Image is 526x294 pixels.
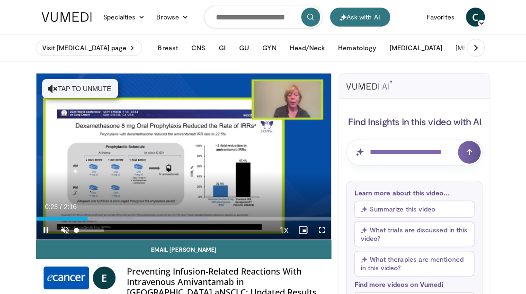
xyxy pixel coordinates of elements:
[36,220,55,239] button: Pause
[293,220,312,239] button: Enable picture-in-picture mode
[36,73,331,239] video-js: Video Player
[274,220,293,239] button: Playback Rate
[45,203,58,211] span: 0:23
[332,38,382,57] button: Hematology
[36,217,331,220] div: Progress Bar
[257,38,282,57] button: GYN
[312,220,331,239] button: Fullscreen
[466,8,485,27] a: C
[44,266,89,289] img: ecancer
[98,8,151,27] a: Specialties
[93,266,116,289] a: E
[346,139,482,165] input: Question for AI
[354,201,474,218] button: Summarize this video
[330,8,390,27] button: Ask with AI
[284,38,330,57] button: Head/Neck
[186,38,211,57] button: CNS
[42,79,118,98] button: Tap to unmute
[42,12,92,22] img: VuMedi Logo
[55,220,74,239] button: Unmute
[354,280,474,288] p: Find more videos on Vumedi
[60,203,62,211] span: /
[346,80,392,90] img: vumedi-ai-logo.svg
[152,38,183,57] button: Breast
[77,229,104,232] div: Volume Level
[354,221,474,247] button: What trials are discussed in this video?
[450,38,514,57] button: [MEDICAL_DATA]
[64,203,77,211] span: 2:16
[233,38,255,57] button: GU
[213,38,232,57] button: GI
[36,240,332,259] a: Email [PERSON_NAME]
[384,38,448,57] button: [MEDICAL_DATA]
[421,8,460,27] a: Favorites
[346,115,482,128] h4: Find Insights in this video with AI
[354,251,474,276] button: What therapies are mentioned in this video?
[36,40,143,56] a: Visit [MEDICAL_DATA] page
[354,189,474,197] p: Learn more about this video...
[204,6,322,28] input: Search topics, interventions
[151,8,194,27] a: Browse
